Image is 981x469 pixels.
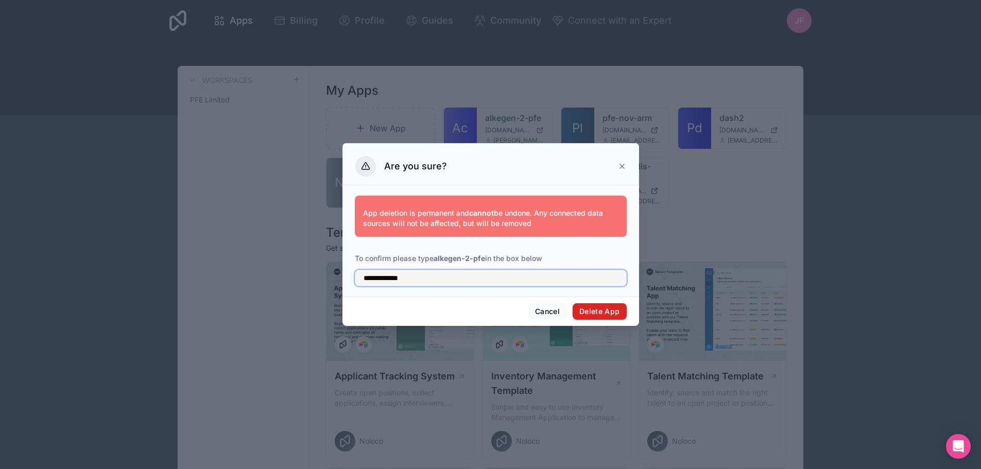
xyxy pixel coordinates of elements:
[469,209,494,217] strong: cannot
[946,434,971,459] div: Open Intercom Messenger
[434,254,485,263] strong: alkegen-2-pfe
[528,303,566,320] button: Cancel
[384,160,447,172] h3: Are you sure?
[363,208,618,229] p: App deletion is permanent and be undone. Any connected data sources will not be affected, but wil...
[355,253,627,264] p: To confirm please type in the box below
[573,303,627,320] button: Delete App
